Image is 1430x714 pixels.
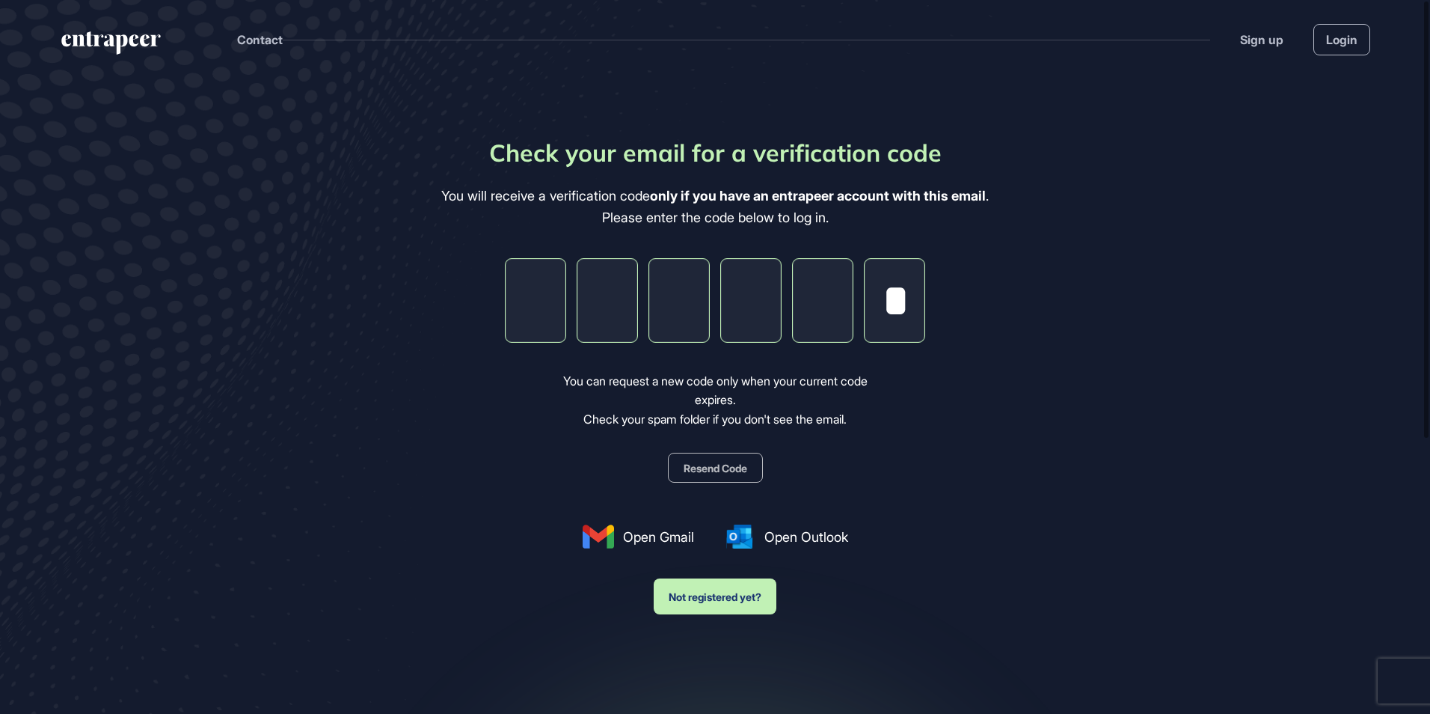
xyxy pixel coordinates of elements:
[623,527,694,547] span: Open Gmail
[654,564,776,614] a: Not registered yet?
[441,186,989,229] div: You will receive a verification code . Please enter the code below to log in.
[764,527,848,547] span: Open Outlook
[724,525,848,549] a: Open Outlook
[583,525,694,549] a: Open Gmail
[650,188,986,204] b: only if you have an entrapeer account with this email
[60,31,162,60] a: entrapeer-logo
[1313,24,1370,55] a: Login
[1240,31,1283,49] a: Sign up
[668,453,763,483] button: Resend Code
[542,372,889,430] div: You can request a new code only when your current code expires. Check your spam folder if you don...
[489,135,942,171] div: Check your email for a verification code
[654,579,776,614] button: Not registered yet?
[237,30,283,49] button: Contact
